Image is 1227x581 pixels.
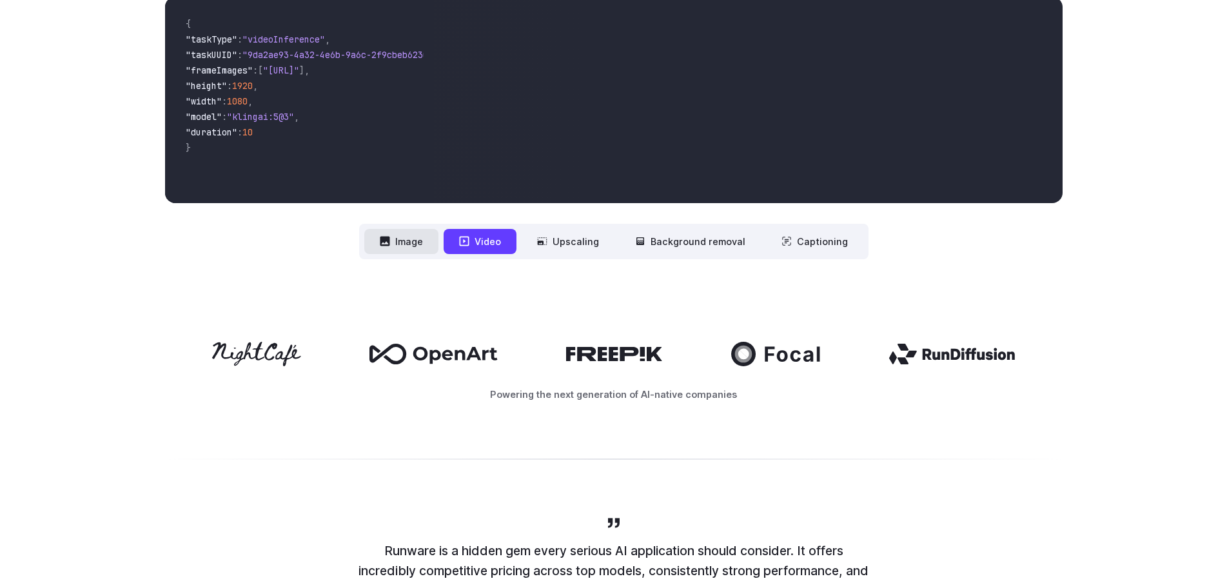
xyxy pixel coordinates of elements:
span: "frameImages" [186,64,253,76]
span: "[URL]" [263,64,299,76]
span: : [237,126,242,138]
span: "height" [186,80,227,92]
span: , [294,111,299,123]
span: [ [258,64,263,76]
button: Video [444,229,516,254]
span: "duration" [186,126,237,138]
button: Image [364,229,438,254]
span: } [186,142,191,153]
span: : [253,64,258,76]
span: : [237,49,242,61]
span: "taskUUID" [186,49,237,61]
span: ] [299,64,304,76]
span: { [186,18,191,30]
span: , [248,95,253,107]
span: 10 [242,126,253,138]
span: : [222,95,227,107]
span: "width" [186,95,222,107]
span: : [222,111,227,123]
button: Background removal [620,229,761,254]
button: Upscaling [522,229,614,254]
p: Powering the next generation of AI-native companies [165,387,1063,402]
span: , [304,64,309,76]
span: 1080 [227,95,248,107]
span: "taskType" [186,34,237,45]
span: : [237,34,242,45]
span: 1920 [232,80,253,92]
span: "9da2ae93-4a32-4e6b-9a6c-2f9cbeb62301" [242,49,438,61]
span: "klingai:5@3" [227,111,294,123]
span: : [227,80,232,92]
button: Captioning [766,229,863,254]
span: "videoInference" [242,34,325,45]
span: , [253,80,258,92]
span: "model" [186,111,222,123]
span: , [325,34,330,45]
